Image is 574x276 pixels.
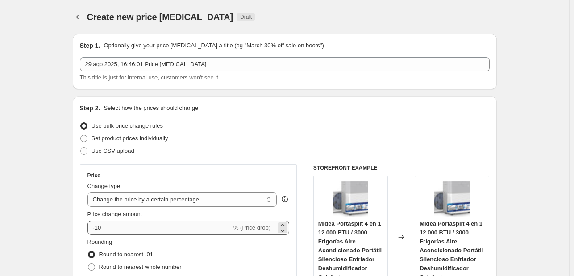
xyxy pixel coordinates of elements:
[87,211,142,217] span: Price change amount
[80,41,100,50] h2: Step 1.
[87,172,100,179] h3: Price
[104,41,324,50] p: Optionally give your price [MEDICAL_DATA] a title (eg "March 30% off sale on boots")
[240,13,252,21] span: Draft
[73,11,85,23] button: Price change jobs
[80,104,100,113] h2: Step 2.
[80,57,490,71] input: 30% off holiday sale
[92,147,134,154] span: Use CSV upload
[434,181,470,217] img: 71PdulN40eL_80x.jpg
[87,183,121,189] span: Change type
[233,224,270,231] span: % (Price drop)
[104,104,198,113] p: Select how the prices should change
[87,221,232,235] input: -15
[99,251,153,258] span: Round to nearest .01
[87,238,112,245] span: Rounding
[92,122,163,129] span: Use bulk price change rules
[99,263,182,270] span: Round to nearest whole number
[313,164,490,171] h6: STOREFRONT EXAMPLE
[333,181,368,217] img: 71PdulN40eL_80x.jpg
[92,135,168,142] span: Set product prices individually
[80,74,218,81] span: This title is just for internal use, customers won't see it
[87,12,233,22] span: Create new price [MEDICAL_DATA]
[280,195,289,204] div: help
